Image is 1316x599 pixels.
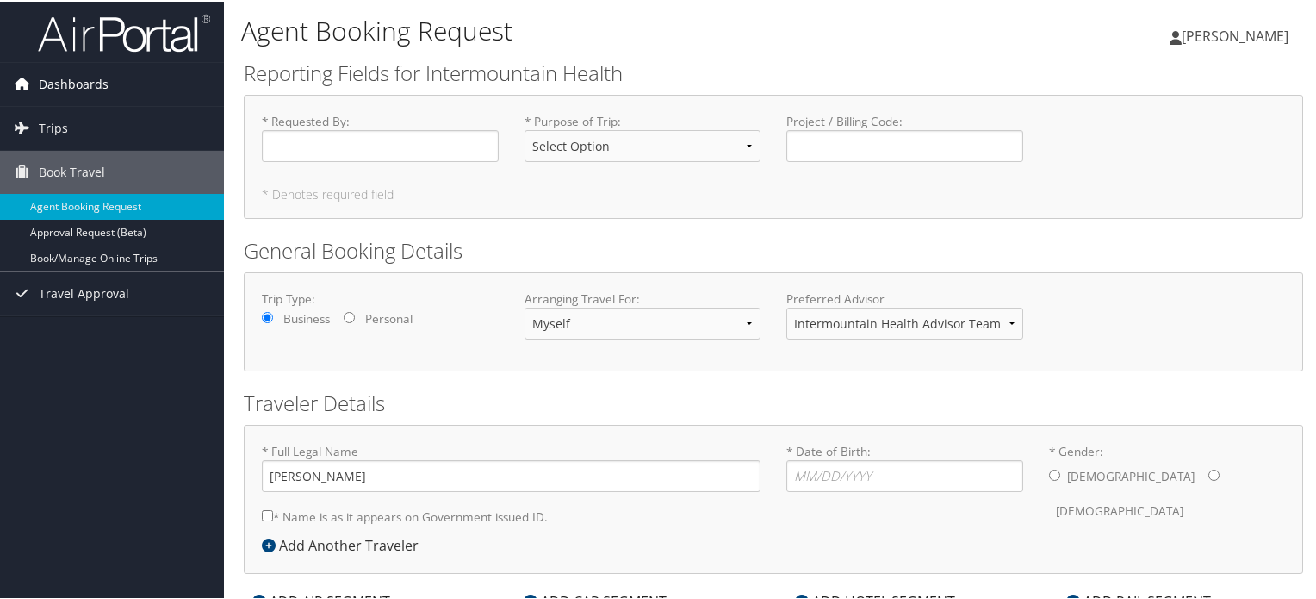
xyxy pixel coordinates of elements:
div: Add Another Traveler [262,533,427,554]
label: * Date of Birth: [786,441,1023,490]
label: [DEMOGRAPHIC_DATA] [1056,493,1183,526]
h2: General Booking Details [244,234,1303,264]
label: Arranging Travel For: [525,289,761,306]
h1: Agent Booking Request [241,11,951,47]
h5: * Denotes required field [262,187,1285,199]
a: [PERSON_NAME] [1170,9,1306,60]
label: * Gender: [1049,441,1286,527]
label: * Full Legal Name [262,441,760,490]
select: * Purpose of Trip: [525,128,761,160]
img: airportal-logo.png [38,11,210,52]
label: [DEMOGRAPHIC_DATA] [1067,459,1195,491]
label: Project / Billing Code : [786,111,1023,160]
label: * Name is as it appears on Government issued ID. [262,499,548,531]
span: [PERSON_NAME] [1182,25,1288,44]
label: Personal [365,309,413,326]
span: Dashboards [39,61,109,104]
input: Project / Billing Code: [786,128,1023,160]
h2: Reporting Fields for Intermountain Health [244,57,1303,86]
span: Book Travel [39,149,105,192]
label: Trip Type: [262,289,499,306]
label: * Purpose of Trip : [525,111,761,174]
label: * Requested By : [262,111,499,160]
input: * Gender:[DEMOGRAPHIC_DATA][DEMOGRAPHIC_DATA] [1208,468,1220,479]
label: Preferred Advisor [786,289,1023,306]
input: * Gender:[DEMOGRAPHIC_DATA][DEMOGRAPHIC_DATA] [1049,468,1060,479]
span: Travel Approval [39,271,129,314]
label: Business [283,309,330,326]
h2: Traveler Details [244,387,1303,416]
input: * Requested By: [262,128,499,160]
input: * Name is as it appears on Government issued ID. [262,509,273,520]
span: Trips [39,105,68,148]
input: * Date of Birth: [786,459,1023,490]
input: * Full Legal Name [262,459,760,490]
